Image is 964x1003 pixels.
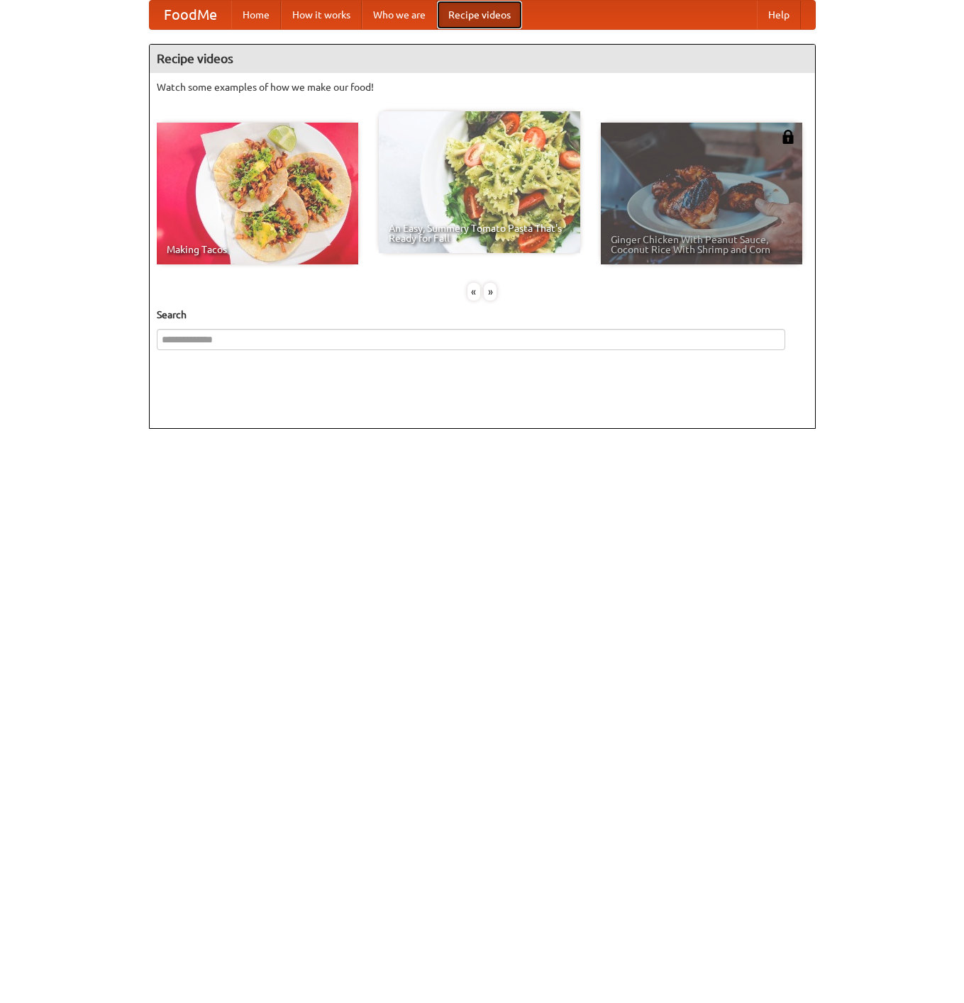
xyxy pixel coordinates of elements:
a: Who we are [362,1,437,29]
a: Home [231,1,281,29]
p: Watch some examples of how we make our food! [157,80,808,94]
span: Making Tacos [167,245,348,254]
h5: Search [157,308,808,322]
a: Recipe videos [437,1,522,29]
a: FoodMe [150,1,231,29]
span: An Easy, Summery Tomato Pasta That's Ready for Fall [389,223,570,243]
a: An Easy, Summery Tomato Pasta That's Ready for Fall [379,111,580,253]
a: Making Tacos [157,123,358,264]
div: » [484,283,497,301]
div: « [467,283,480,301]
a: Help [757,1,801,29]
h4: Recipe videos [150,45,815,73]
img: 483408.png [781,130,795,144]
a: How it works [281,1,362,29]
